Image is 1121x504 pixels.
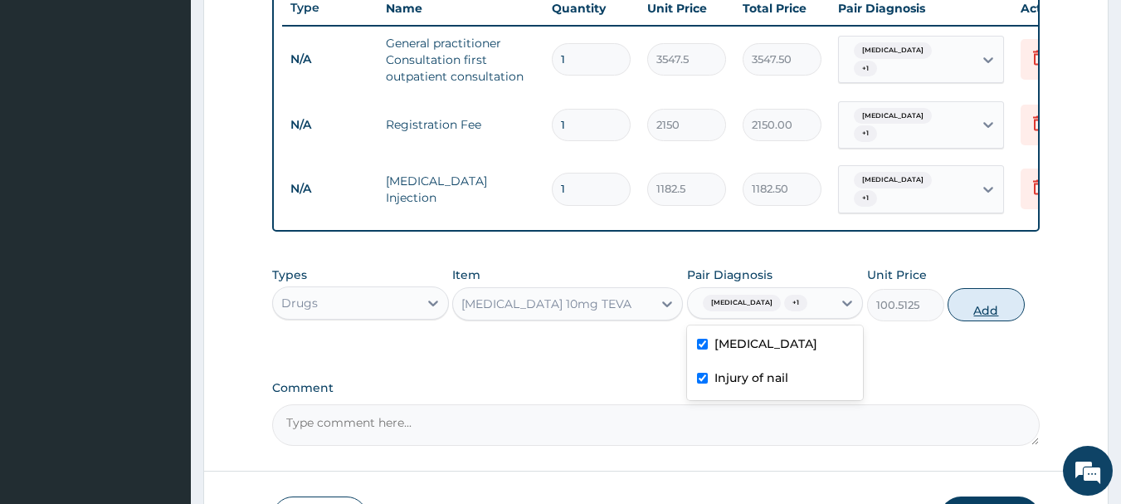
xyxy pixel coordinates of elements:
[378,164,543,214] td: [MEDICAL_DATA] Injection
[854,108,932,125] span: [MEDICAL_DATA]
[86,93,279,115] div: Chat with us now
[854,125,877,142] span: + 1
[854,172,932,188] span: [MEDICAL_DATA]
[282,110,378,140] td: N/A
[948,288,1025,321] button: Add
[282,44,378,75] td: N/A
[854,61,877,77] span: + 1
[867,267,927,283] label: Unit Price
[784,295,807,311] span: + 1
[272,8,312,48] div: Minimize live chat window
[272,268,307,282] label: Types
[687,267,773,283] label: Pair Diagnosis
[452,267,480,283] label: Item
[714,335,817,352] label: [MEDICAL_DATA]
[272,381,1041,395] label: Comment
[282,174,378,204] td: N/A
[378,27,543,93] td: General practitioner Consultation first outpatient consultation
[714,369,788,386] label: Injury of nail
[31,83,67,125] img: d_794563401_company_1708531726252_794563401
[96,148,229,316] span: We're online!
[8,331,316,389] textarea: Type your message and hit 'Enter'
[461,296,631,312] div: [MEDICAL_DATA] 10mg TEVA
[281,295,318,311] div: Drugs
[854,42,932,59] span: [MEDICAL_DATA]
[854,190,877,207] span: + 1
[703,295,781,311] span: [MEDICAL_DATA]
[378,108,543,141] td: Registration Fee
